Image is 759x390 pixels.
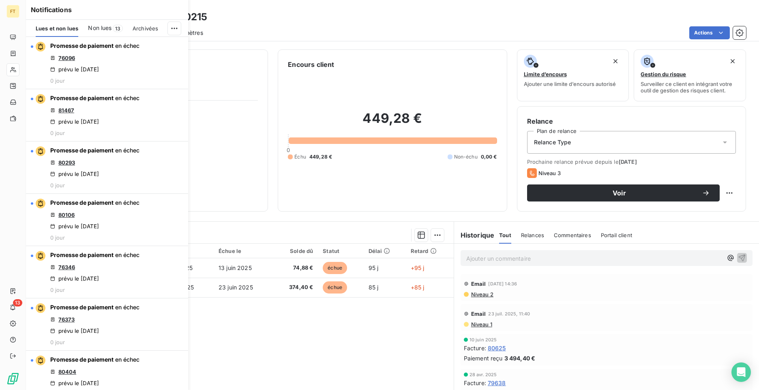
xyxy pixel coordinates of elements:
span: en échec [115,94,139,101]
div: prévu le [DATE] [50,380,99,386]
span: 0 jour [50,234,65,241]
span: Tout [499,232,511,238]
span: 449,28 € [309,153,332,161]
span: échue [323,281,347,294]
span: Archivées [133,25,158,32]
button: Promesse de paiement en échec76346prévu le [DATE]0 jour [26,246,188,298]
h6: Encours client [288,60,334,69]
span: Ajouter une limite d’encours autorisé [524,81,616,87]
span: 13 [13,299,22,306]
span: en échec [115,356,139,363]
span: 95 j [369,264,379,271]
span: Promesse de paiement [50,199,114,206]
span: Prochaine relance prévue depuis le [527,159,736,165]
a: 76096 [58,55,75,61]
span: Facture : [464,379,486,387]
span: Email [471,311,486,317]
a: 80404 [58,369,76,375]
button: Promesse de paiement en échec80293prévu le [DATE]0 jour [26,141,188,194]
span: en échec [115,304,139,311]
h6: Historique [454,230,495,240]
a: 81467 [58,107,74,114]
span: 374,40 € [278,283,313,291]
button: Gestion du risqueSurveiller ce client en intégrant votre outil de gestion des risques client. [634,49,746,101]
span: Promesse de paiement [50,94,114,101]
div: Retard [411,248,449,254]
button: Limite d’encoursAjouter une limite d’encours autorisé [517,49,629,101]
span: Échu [294,153,306,161]
span: en échec [115,251,139,258]
h6: Relance [527,116,736,126]
span: +95 j [411,264,425,271]
span: 0 jour [50,130,65,136]
span: 13 [113,25,123,32]
span: Promesse de paiement [50,147,114,154]
span: Promesse de paiement [50,251,114,258]
div: Délai [369,248,401,254]
div: prévu le [DATE] [50,223,99,229]
span: Non-échu [454,153,478,161]
button: Promesse de paiement en échec76096prévu le [DATE]0 jour [26,37,188,89]
span: Non lues [88,24,111,32]
h6: Notifications [31,5,183,15]
span: en échec [115,199,139,206]
div: prévu le [DATE] [50,171,99,177]
span: 0 jour [50,182,65,189]
button: Promesse de paiement en échec76373prévu le [DATE]0 jour [26,298,188,351]
span: 0 [287,147,290,153]
div: prévu le [DATE] [50,66,99,73]
button: Promesse de paiement en échec81467prévu le [DATE]0 jour [26,89,188,141]
span: en échec [115,42,139,49]
span: échue [323,262,347,274]
span: Email [471,281,486,287]
span: +85 j [411,284,425,291]
span: Niveau 1 [470,321,492,328]
a: 80293 [58,159,75,166]
span: en échec [115,147,139,154]
span: 13 juin 2025 [219,264,252,271]
span: Relances [521,232,544,238]
span: 28 avr. 2025 [470,372,497,377]
div: Solde dû [278,248,313,254]
button: Promesse de paiement en échec80106prévu le [DATE]0 jour [26,194,188,246]
div: FT [6,5,19,18]
span: Surveiller ce client en intégrant votre outil de gestion des risques client. [641,81,739,94]
a: 76346 [58,264,75,270]
span: Promesse de paiement [50,356,114,363]
span: 0 jour [50,287,65,293]
span: Paiement reçu [464,354,503,362]
div: prévu le [DATE] [50,118,99,125]
span: 23 juil. 2025, 11:40 [488,311,530,316]
span: Commentaires [554,232,591,238]
span: 0,00 € [481,153,497,161]
span: 79638 [488,379,506,387]
div: prévu le [DATE] [50,275,99,282]
span: 3 494,40 € [504,354,536,362]
a: 76373 [58,316,75,323]
span: Facture : [464,344,486,352]
span: 0 jour [50,77,65,84]
span: Limite d’encours [524,71,567,77]
span: [DATE] [619,159,637,165]
h2: 449,28 € [288,110,497,135]
span: 10 juin 2025 [470,337,497,342]
span: 23 juin 2025 [219,284,253,291]
span: Promesse de paiement [50,304,114,311]
div: Open Intercom Messenger [731,362,751,382]
button: Voir [527,184,720,201]
img: Logo LeanPay [6,372,19,385]
div: Échue le [219,248,268,254]
span: Portail client [601,232,632,238]
span: Lues et non lues [36,25,78,32]
span: Promesse de paiement [50,42,114,49]
span: Niveau 3 [538,170,561,176]
span: Voir [537,190,702,196]
span: Gestion du risque [641,71,686,77]
a: 80106 [58,212,75,218]
div: prévu le [DATE] [50,328,99,334]
span: [DATE] 14:36 [488,281,517,286]
span: 85 j [369,284,379,291]
button: Actions [689,26,730,39]
span: 80625 [488,344,506,352]
span: Niveau 2 [470,291,493,298]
